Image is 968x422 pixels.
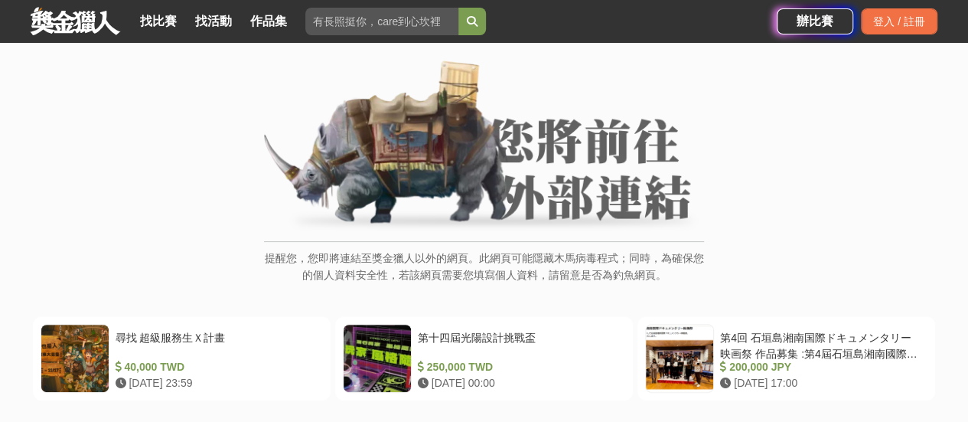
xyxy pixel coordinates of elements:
a: 找比賽 [134,11,183,32]
div: 250,000 TWD [418,359,619,375]
a: 第十四屆光陽設計挑戰盃 250,000 TWD [DATE] 00:00 [335,316,633,401]
div: [DATE] 17:00 [720,375,921,391]
div: 第十四屆光陽設計挑戰盃 [418,330,619,359]
div: 40,000 TWD [116,359,317,375]
div: 登入 / 註冊 [861,8,937,34]
div: 尋找 超級服務生Ｘ計畫 [116,330,317,359]
a: 找活動 [189,11,238,32]
div: 第4回 石垣島湘南国際ドキュメンタリー映画祭 作品募集 :第4屆石垣島湘南國際紀錄片電影節作品徵集 [720,330,921,359]
a: 作品集 [244,11,293,32]
div: [DATE] 00:00 [418,375,619,391]
a: 尋找 超級服務生Ｘ計畫 40,000 TWD [DATE] 23:59 [33,316,331,401]
p: 提醒您，您即將連結至獎金獵人以外的網頁。此網頁可能隱藏木馬病毒程式；同時，為確保您的個人資料安全性，若該網頁需要您填寫個人資料，請留意是否為釣魚網頁。 [264,250,704,299]
a: 辦比賽 [777,8,853,34]
img: External Link Banner [264,61,704,234]
a: 第4回 石垣島湘南国際ドキュメンタリー映画祭 作品募集 :第4屆石垣島湘南國際紀錄片電影節作品徵集 200,000 JPY [DATE] 17:00 [637,316,935,401]
div: [DATE] 23:59 [116,375,317,391]
div: 200,000 JPY [720,359,921,375]
input: 有長照挺你，care到心坎裡！青春出手，拍出照顧 影音徵件活動 [305,8,458,35]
